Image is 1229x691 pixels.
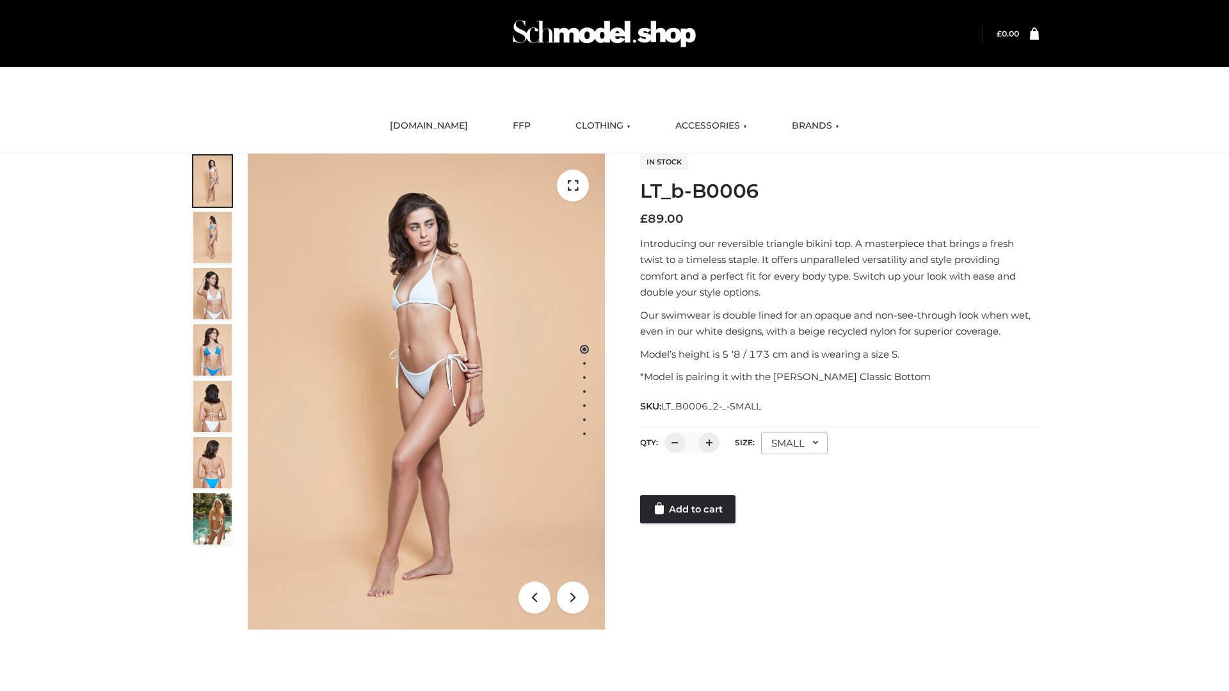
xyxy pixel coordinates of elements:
[997,29,1002,38] span: £
[640,180,1039,203] h1: LT_b-B0006
[640,307,1039,340] p: Our swimwear is double lined for an opaque and non-see-through look when wet, even in our white d...
[193,493,232,544] img: Arieltop_CloudNine_AzureSky2.jpg
[193,437,232,488] img: ArielClassicBikiniTop_CloudNine_AzureSky_OW114ECO_8-scaled.jpg
[640,212,684,226] bdi: 89.00
[661,401,761,412] span: LT_B0006_2-_-SMALL
[640,438,658,447] label: QTY:
[666,112,757,140] a: ACCESSORIES
[193,212,232,263] img: ArielClassicBikiniTop_CloudNine_AzureSky_OW114ECO_2-scaled.jpg
[503,112,540,140] a: FFP
[640,154,688,170] span: In stock
[640,346,1039,363] p: Model’s height is 5 ‘8 / 173 cm and is wearing a size S.
[640,369,1039,385] p: *Model is pairing it with the [PERSON_NAME] Classic Bottom
[640,235,1039,301] p: Introducing our reversible triangle bikini top. A masterpiece that brings a fresh twist to a time...
[566,112,640,140] a: CLOTHING
[380,112,478,140] a: [DOMAIN_NAME]
[193,324,232,376] img: ArielClassicBikiniTop_CloudNine_AzureSky_OW114ECO_4-scaled.jpg
[761,433,828,454] div: SMALL
[640,399,762,414] span: SKU:
[782,112,849,140] a: BRANDS
[193,268,232,319] img: ArielClassicBikiniTop_CloudNine_AzureSky_OW114ECO_3-scaled.jpg
[248,154,605,630] img: ArielClassicBikiniTop_CloudNine_AzureSky_OW114ECO_1
[997,29,1019,38] bdi: 0.00
[735,438,755,447] label: Size:
[640,212,648,226] span: £
[193,381,232,432] img: ArielClassicBikiniTop_CloudNine_AzureSky_OW114ECO_7-scaled.jpg
[508,8,700,59] img: Schmodel Admin 964
[193,155,232,207] img: ArielClassicBikiniTop_CloudNine_AzureSky_OW114ECO_1-scaled.jpg
[997,29,1019,38] a: £0.00
[640,495,735,523] a: Add to cart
